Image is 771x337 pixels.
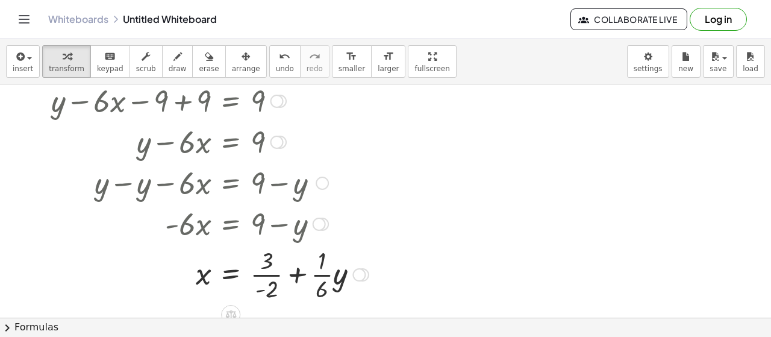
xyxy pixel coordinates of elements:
[371,45,405,78] button: format_sizelarger
[307,65,323,73] span: redo
[408,45,456,78] button: fullscreen
[332,45,372,78] button: format_sizesmaller
[703,45,734,78] button: save
[136,65,156,73] span: scrub
[309,49,320,64] i: redo
[743,65,758,73] span: load
[678,65,693,73] span: new
[97,65,123,73] span: keypad
[48,13,108,25] a: Whiteboards
[346,49,357,64] i: format_size
[162,45,193,78] button: draw
[570,8,687,30] button: Collaborate Live
[382,49,394,64] i: format_size
[192,45,225,78] button: erase
[49,65,84,73] span: transform
[225,45,267,78] button: arrange
[130,45,163,78] button: scrub
[221,305,240,324] div: Apply the same math to both sides of the equation
[42,45,91,78] button: transform
[672,45,701,78] button: new
[710,65,726,73] span: save
[13,65,33,73] span: insert
[169,65,187,73] span: draw
[414,65,449,73] span: fullscreen
[276,65,294,73] span: undo
[6,45,40,78] button: insert
[690,8,747,31] button: Log in
[378,65,399,73] span: larger
[339,65,365,73] span: smaller
[90,45,130,78] button: keyboardkeypad
[581,14,677,25] span: Collaborate Live
[199,65,219,73] span: erase
[269,45,301,78] button: undoundo
[14,10,34,29] button: Toggle navigation
[736,45,765,78] button: load
[279,49,290,64] i: undo
[634,65,663,73] span: settings
[627,45,669,78] button: settings
[104,49,116,64] i: keyboard
[300,45,329,78] button: redoredo
[232,65,260,73] span: arrange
